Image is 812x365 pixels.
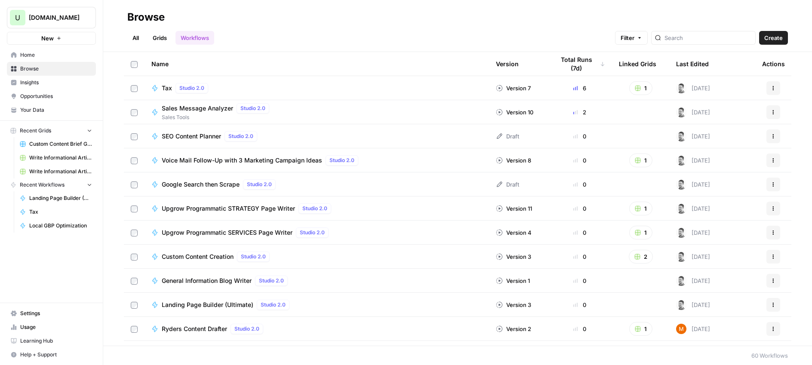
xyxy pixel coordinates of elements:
[329,156,354,164] span: Studio 2.0
[162,180,240,189] span: Google Search then Scrape
[20,106,92,114] span: Your Data
[127,31,144,45] a: All
[175,31,214,45] a: Workflows
[247,181,272,188] span: Studio 2.0
[621,34,634,42] span: Filter
[676,83,710,93] div: [DATE]
[7,178,96,191] button: Recent Workflows
[629,250,653,264] button: 2
[554,180,605,189] div: 0
[554,252,605,261] div: 0
[751,351,788,360] div: 60 Workflows
[554,132,605,141] div: 0
[676,83,686,93] img: n438ldry5yf18xsdkqxyp5l76mf5
[29,140,92,148] span: Custom Content Brief Grid
[16,205,96,219] a: Tax
[162,228,292,237] span: Upgrow Programmatic SERVICES Page Writer
[20,51,92,59] span: Home
[496,276,530,285] div: Version 1
[676,324,710,334] div: [DATE]
[554,156,605,165] div: 0
[676,227,710,238] div: [DATE]
[151,300,482,310] a: Landing Page Builder (Ultimate)Studio 2.0
[162,132,221,141] span: SEO Content Planner
[228,132,253,140] span: Studio 2.0
[20,337,92,345] span: Learning Hub
[20,79,92,86] span: Insights
[496,180,519,189] div: Draft
[7,124,96,137] button: Recent Grids
[676,324,686,334] img: vmn2wfpmsjse0x4wymto9z2g4vw1
[7,62,96,76] a: Browse
[496,84,531,92] div: Version 7
[151,203,482,214] a: Upgrow Programmatic STRATEGY Page WriterStudio 2.0
[151,83,482,93] a: TaxStudio 2.0
[29,168,92,175] span: Write Informational Article (1)
[162,104,233,113] span: Sales Message Analyzer
[676,107,710,117] div: [DATE]
[676,131,686,141] img: n438ldry5yf18xsdkqxyp5l76mf5
[7,7,96,28] button: Workspace: Upgrow.io
[259,277,284,285] span: Studio 2.0
[162,276,252,285] span: General Information Blog Writer
[151,179,482,190] a: Google Search then ScrapeStudio 2.0
[179,84,204,92] span: Studio 2.0
[151,155,482,166] a: Voice Mail Follow-Up with 3 Marketing Campaign IdeasStudio 2.0
[7,334,96,348] a: Learning Hub
[496,228,532,237] div: Version 4
[676,203,710,214] div: [DATE]
[151,103,482,121] a: Sales Message AnalyzerStudio 2.0Sales Tools
[151,324,482,334] a: Ryders Content DrafterStudio 2.0
[615,31,648,45] button: Filter
[151,131,482,141] a: SEO Content PlannerStudio 2.0
[20,181,65,189] span: Recent Workflows
[151,52,482,76] div: Name
[496,108,533,117] div: Version 10
[676,179,686,190] img: n438ldry5yf18xsdkqxyp5l76mf5
[676,107,686,117] img: n438ldry5yf18xsdkqxyp5l76mf5
[554,52,605,76] div: Total Runs (7d)
[676,179,710,190] div: [DATE]
[554,84,605,92] div: 6
[554,228,605,237] div: 0
[20,310,92,317] span: Settings
[676,252,710,262] div: [DATE]
[619,52,656,76] div: Linked Grids
[15,12,20,23] span: U
[7,32,96,45] button: New
[29,13,81,22] span: [DOMAIN_NAME]
[629,153,652,167] button: 1
[234,325,259,333] span: Studio 2.0
[676,203,686,214] img: n438ldry5yf18xsdkqxyp5l76mf5
[676,227,686,238] img: n438ldry5yf18xsdkqxyp5l76mf5
[162,113,273,121] span: Sales Tools
[20,127,51,135] span: Recent Grids
[7,76,96,89] a: Insights
[759,31,788,45] button: Create
[676,155,710,166] div: [DATE]
[629,81,652,95] button: 1
[148,31,172,45] a: Grids
[240,104,265,112] span: Studio 2.0
[7,89,96,103] a: Opportunities
[261,301,286,309] span: Studio 2.0
[676,131,710,141] div: [DATE]
[241,253,266,261] span: Studio 2.0
[16,137,96,151] a: Custom Content Brief Grid
[29,154,92,162] span: Write Informational Article
[676,155,686,166] img: n438ldry5yf18xsdkqxyp5l76mf5
[162,325,227,333] span: Ryders Content Drafter
[151,276,482,286] a: General Information Blog WriterStudio 2.0
[629,226,652,239] button: 1
[676,252,686,262] img: n438ldry5yf18xsdkqxyp5l76mf5
[162,84,172,92] span: Tax
[496,301,531,309] div: Version 3
[496,52,519,76] div: Version
[496,252,531,261] div: Version 3
[41,34,54,43] span: New
[7,320,96,334] a: Usage
[496,204,532,213] div: Version 11
[496,325,531,333] div: Version 2
[762,52,785,76] div: Actions
[7,103,96,117] a: Your Data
